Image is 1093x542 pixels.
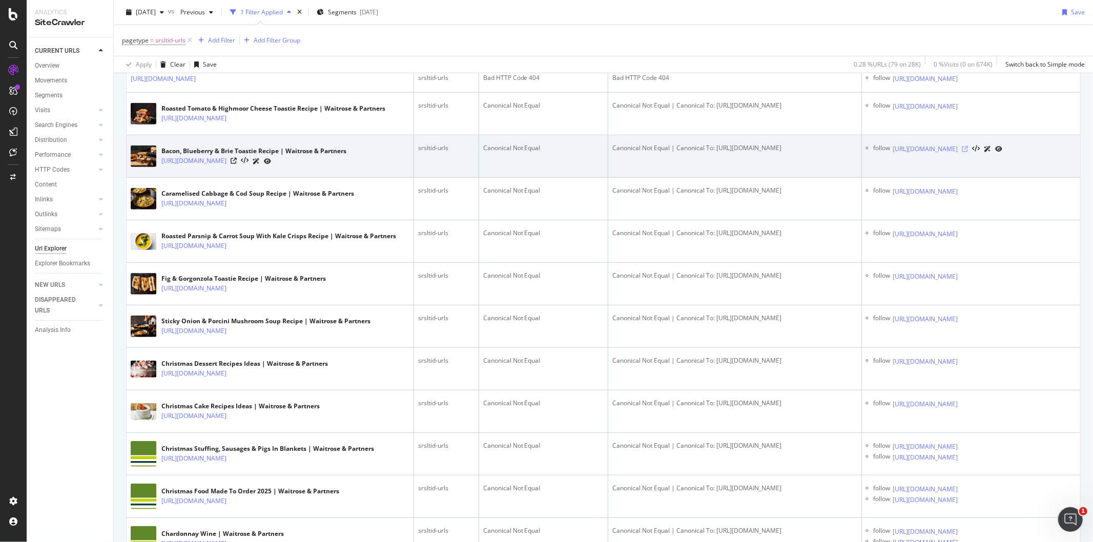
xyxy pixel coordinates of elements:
[161,487,339,496] div: Christmas Food Made To Order 2025 | Waitrose & Partners
[35,8,105,17] div: Analytics
[418,314,475,323] div: srsltid-urls
[203,60,217,69] div: Save
[874,356,891,367] div: follow
[35,164,70,175] div: HTTP Codes
[35,295,96,316] a: DISAPPEARED URLS
[161,189,354,198] div: Caramelised Cabbage & Cod Soup Recipe | Waitrose & Partners
[612,526,857,535] div: Canonical Not Equal | Canonical To: [URL][DOMAIN_NAME]
[874,314,891,324] div: follow
[131,361,156,378] img: main image
[893,442,958,452] a: [URL][DOMAIN_NAME]
[612,101,857,110] div: Canonical Not Equal | Canonical To: [URL][DOMAIN_NAME]
[35,90,63,101] div: Segments
[122,4,168,20] button: [DATE]
[35,105,96,116] a: Visits
[176,8,205,16] span: Previous
[131,441,156,467] img: main image
[874,452,891,463] div: follow
[874,271,891,282] div: follow
[874,399,891,409] div: follow
[190,56,217,73] button: Save
[612,484,857,493] div: Canonical Not Equal | Canonical To: [URL][DOMAIN_NAME]
[984,143,992,154] a: AI Url Details
[1071,8,1085,16] div: Save
[893,101,958,112] a: [URL][DOMAIN_NAME]
[612,186,857,195] div: Canonical Not Equal | Canonical To: [URL][DOMAIN_NAME]
[35,280,65,290] div: NEW URLS
[35,325,106,336] a: Analysis Info
[161,232,396,241] div: Roasted Parsnip & Carrot Soup With Kale Crisps Recipe | Waitrose & Partners
[418,101,475,110] div: srsltid-urls
[35,135,67,145] div: Distribution
[612,73,857,82] div: Bad HTTP Code 404
[161,444,374,453] div: Christmas Stuffing, Sausages & Pigs In Blankets | Waitrose & Partners
[418,73,475,82] div: srsltid-urls
[483,314,604,323] div: Canonical Not Equal
[418,526,475,535] div: srsltid-urls
[893,272,958,282] a: [URL][DOMAIN_NAME]
[328,8,357,16] span: Segments
[161,453,226,464] a: [URL][DOMAIN_NAME]
[241,157,249,164] button: View HTML Source
[483,228,604,238] div: Canonical Not Equal
[264,156,271,166] a: URL Inspection
[360,8,378,16] div: [DATE]
[254,36,300,45] div: Add Filter Group
[35,60,59,71] div: Overview
[35,120,96,131] a: Search Engines
[612,143,857,153] div: Canonical Not Equal | Canonical To: [URL][DOMAIN_NAME]
[161,411,226,421] a: [URL][DOMAIN_NAME]
[161,198,226,209] a: [URL][DOMAIN_NAME]
[35,75,67,86] div: Movements
[483,484,604,493] div: Canonical Not Equal
[418,399,475,408] div: srsltid-urls
[136,60,152,69] div: Apply
[161,283,226,294] a: [URL][DOMAIN_NAME]
[168,7,176,15] span: vs
[176,4,217,20] button: Previous
[874,73,891,84] div: follow
[35,194,96,205] a: Inlinks
[35,295,87,316] div: DISAPPEARED URLS
[893,452,958,463] a: [URL][DOMAIN_NAME]
[1058,4,1085,20] button: Save
[131,316,156,337] img: main image
[418,356,475,365] div: srsltid-urls
[35,243,67,254] div: Url Explorer
[612,441,857,450] div: Canonical Not Equal | Canonical To: [URL][DOMAIN_NAME]
[35,224,96,235] a: Sitemaps
[131,145,156,167] img: main image
[155,33,185,48] span: srsltid-urls
[161,113,226,123] a: [URL][DOMAIN_NAME]
[231,158,237,164] a: Visit Online Page
[161,326,226,336] a: [URL][DOMAIN_NAME]
[122,36,149,45] span: pagetype
[35,60,106,71] a: Overview
[893,495,958,505] a: [URL][DOMAIN_NAME]
[35,150,96,160] a: Performance
[150,36,154,45] span: =
[893,144,958,154] a: [URL][DOMAIN_NAME]
[874,526,891,537] div: follow
[161,156,226,166] a: [URL][DOMAIN_NAME]
[156,56,185,73] button: Clear
[893,314,958,324] a: [URL][DOMAIN_NAME]
[1058,507,1083,532] iframe: Intercom live chat
[874,143,891,154] div: follow
[893,229,958,239] a: [URL][DOMAIN_NAME]
[483,441,604,450] div: Canonical Not Equal
[874,484,891,494] div: follow
[483,73,604,82] div: Bad HTTP Code 404
[35,179,106,190] a: Content
[418,186,475,195] div: srsltid-urls
[854,60,921,69] div: 0.28 % URLs ( 79 on 28K )
[483,101,604,110] div: Canonical Not Equal
[612,314,857,323] div: Canonical Not Equal | Canonical To: [URL][DOMAIN_NAME]
[483,271,604,280] div: Canonical Not Equal
[35,90,106,101] a: Segments
[131,74,196,84] a: [URL][DOMAIN_NAME]
[35,258,106,269] a: Explorer Bookmarks
[418,228,475,238] div: srsltid-urls
[962,146,968,152] a: Visit Online Page
[240,8,283,16] div: 1 Filter Applied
